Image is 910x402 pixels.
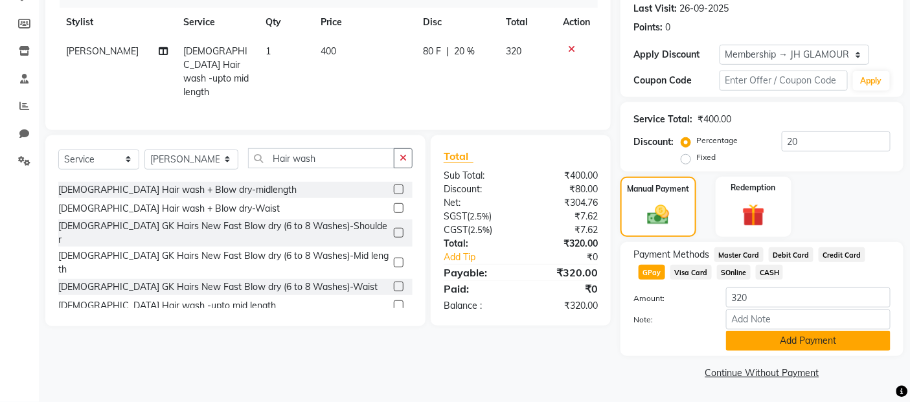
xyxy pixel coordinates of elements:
[444,150,473,163] span: Total
[726,309,891,329] input: Add Note
[415,8,498,37] th: Disc
[434,169,521,183] div: Sub Total:
[641,203,676,228] img: _cash.svg
[434,251,535,264] a: Add Tip
[696,135,738,146] label: Percentage
[624,293,716,304] label: Amount:
[735,201,772,230] img: _gift.svg
[499,8,556,37] th: Total
[769,247,813,262] span: Debit Card
[446,45,449,58] span: |
[819,247,865,262] span: Credit Card
[521,196,608,210] div: ₹304.76
[717,265,751,280] span: SOnline
[665,21,670,34] div: 0
[434,281,521,296] div: Paid:
[726,331,891,351] button: Add Payment
[521,281,608,296] div: ₹0
[720,71,848,91] input: Enter Offer / Coupon Code
[434,299,521,313] div: Balance :
[434,196,521,210] div: Net:
[633,74,719,87] div: Coupon Code
[521,210,608,223] div: ₹7.62
[313,8,415,37] th: Price
[58,219,389,247] div: [DEMOGRAPHIC_DATA] GK Hairs New Fast Blow dry (6 to 8 Washes)-Shoulder
[633,135,674,149] div: Discount:
[521,299,608,313] div: ₹320.00
[731,182,776,194] label: Redemption
[470,225,490,235] span: 2.5%
[623,366,901,380] a: Continue Without Payment
[258,8,313,37] th: Qty
[506,45,522,57] span: 320
[444,224,468,236] span: CGST
[470,211,489,221] span: 2.5%
[628,183,690,195] label: Manual Payment
[321,45,336,57] span: 400
[58,299,276,313] div: [DEMOGRAPHIC_DATA] Hair wash -upto mid length
[423,45,441,58] span: 80 F
[434,265,521,280] div: Payable:
[756,265,784,280] span: CASH
[434,183,521,196] div: Discount:
[633,21,663,34] div: Points:
[698,113,731,126] div: ₹400.00
[521,265,608,280] div: ₹320.00
[536,251,608,264] div: ₹0
[434,210,521,223] div: ( )
[633,248,709,262] span: Payment Methods
[58,202,280,216] div: [DEMOGRAPHIC_DATA] Hair wash + Blow dry-Waist
[853,71,890,91] button: Apply
[521,223,608,237] div: ₹7.62
[521,237,608,251] div: ₹320.00
[66,45,139,57] span: [PERSON_NAME]
[248,148,395,168] input: Search or Scan
[670,265,712,280] span: Visa Card
[714,247,764,262] span: Master Card
[679,2,729,16] div: 26-09-2025
[555,8,598,37] th: Action
[434,223,521,237] div: ( )
[58,280,378,294] div: [DEMOGRAPHIC_DATA] GK Hairs New Fast Blow dry (6 to 8 Washes)-Waist
[624,314,716,326] label: Note:
[726,287,891,307] input: Amount
[58,8,176,37] th: Stylist
[521,183,608,196] div: ₹80.00
[266,45,271,57] span: 1
[58,249,389,276] div: [DEMOGRAPHIC_DATA] GK Hairs New Fast Blow dry (6 to 8 Washes)-Mid length
[444,210,467,222] span: SGST
[633,113,692,126] div: Service Total:
[696,151,716,163] label: Fixed
[639,265,665,280] span: GPay
[633,48,719,61] div: Apply Discount
[633,2,677,16] div: Last Visit:
[58,183,297,197] div: [DEMOGRAPHIC_DATA] Hair wash + Blow dry-midlength
[434,237,521,251] div: Total:
[454,45,475,58] span: 20 %
[521,169,608,183] div: ₹400.00
[183,45,249,98] span: [DEMOGRAPHIC_DATA] Hair wash -upto mid length
[176,8,258,37] th: Service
